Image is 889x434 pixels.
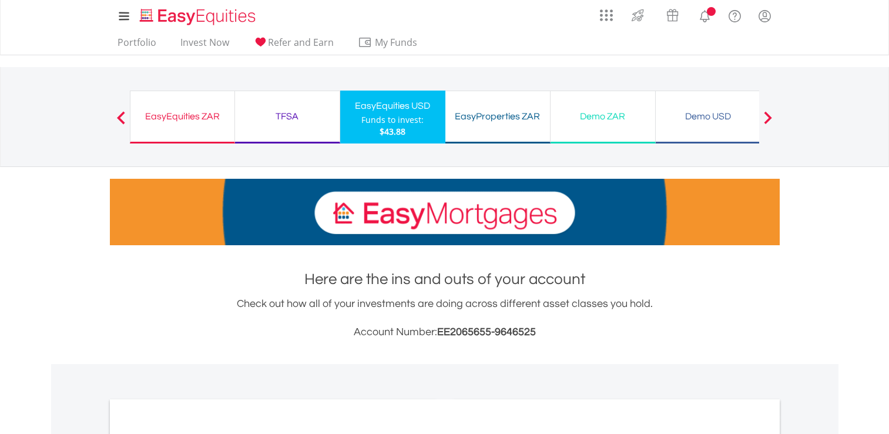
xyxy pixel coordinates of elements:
[249,36,338,55] a: Refer and Earn
[110,296,780,340] div: Check out how all of your investments are doing across different asset classes you hold.
[268,36,334,49] span: Refer and Earn
[113,36,161,55] a: Portfolio
[437,326,536,338] span: EE2065655-9646525
[347,98,438,114] div: EasyEquities USD
[380,126,405,137] span: $43.88
[690,3,720,26] a: Notifications
[663,6,682,25] img: vouchers-v2.svg
[558,108,648,125] div: Demo ZAR
[750,3,780,29] a: My Profile
[756,117,780,129] button: Next
[109,117,133,129] button: Previous
[361,114,424,126] div: Funds to invest:
[110,324,780,340] h3: Account Number:
[663,108,753,125] div: Demo USD
[628,6,648,25] img: thrive-v2.svg
[135,3,260,26] a: Home page
[720,3,750,26] a: FAQ's and Support
[655,3,690,25] a: Vouchers
[242,108,333,125] div: TFSA
[176,36,234,55] a: Invest Now
[592,3,620,22] a: AppsGrid
[600,9,613,22] img: grid-menu-icon.svg
[137,7,260,26] img: EasyEquities_Logo.png
[110,179,780,245] img: EasyMortage Promotion Banner
[358,35,435,50] span: My Funds
[452,108,543,125] div: EasyProperties ZAR
[137,108,227,125] div: EasyEquities ZAR
[110,269,780,290] h1: Here are the ins and outs of your account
